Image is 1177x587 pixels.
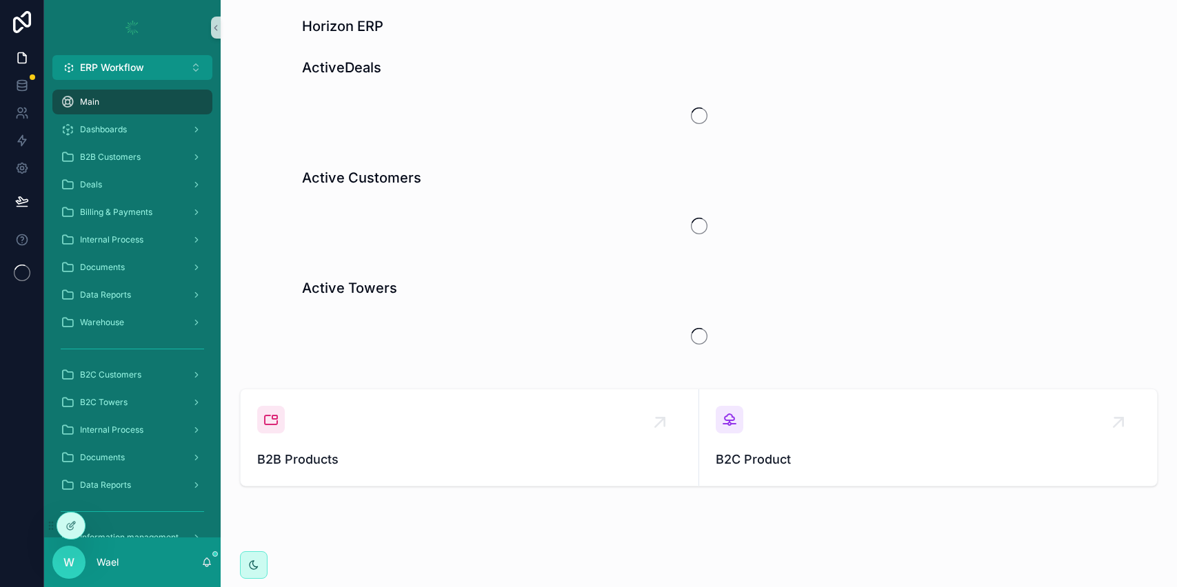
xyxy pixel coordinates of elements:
a: Internal Process [52,418,212,442]
a: B2C Customers [52,362,212,387]
span: Dashboards [80,124,127,135]
a: Deals [52,172,212,197]
a: B2C Towers [52,390,212,415]
span: Main [80,96,99,107]
span: Documents [80,452,125,463]
h1: ActiveDeals [302,58,381,77]
a: Documents [52,445,212,470]
a: B2C Product [699,389,1158,486]
span: ERP Workflow [80,61,144,74]
a: Dashboards [52,117,212,142]
a: Data Reports [52,282,212,307]
a: Billing & Payments [52,200,212,225]
span: Billing & Payments [80,207,152,218]
span: Warehouse [80,317,124,328]
span: B2C Product [716,450,1141,469]
span: B2C Towers [80,397,128,408]
span: Documents [80,262,125,273]
span: Deals [80,179,102,190]
a: Warehouse [52,310,212,335]
span: B2B Products [257,450,682,469]
span: Internal Process [80,234,143,245]
span: Data Reports [80,289,131,300]
a: B2B Products [241,389,699,486]
span: B2C Customers [80,369,141,380]
a: Information management [52,525,212,550]
a: Main [52,90,212,114]
h1: Active Towers [302,278,397,298]
h1: Horizon ERP [302,17,383,36]
a: Data Reports [52,473,212,497]
button: Select Button [52,55,212,80]
img: App logo [121,17,143,39]
span: W [63,554,74,570]
span: Internal Process [80,424,143,435]
a: B2B Customers [52,145,212,169]
a: Internal Process [52,227,212,252]
span: Data Reports [80,480,131,491]
p: Wael [97,555,119,569]
h1: Active Customers [302,168,421,187]
span: Information management [80,532,179,543]
span: B2B Customers [80,152,141,163]
div: scrollable content [44,80,221,537]
a: Documents [52,255,212,280]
